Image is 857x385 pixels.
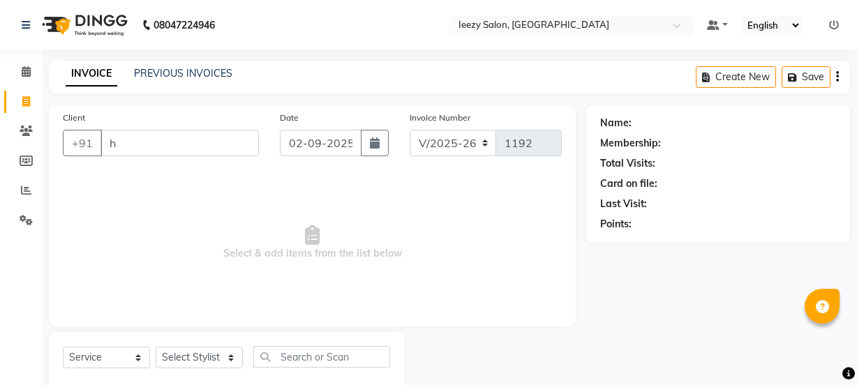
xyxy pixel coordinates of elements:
div: Total Visits: [600,156,655,171]
b: 08047224946 [154,6,215,45]
a: PREVIOUS INVOICES [134,67,232,80]
label: Client [63,112,85,124]
iframe: chat widget [798,329,843,371]
img: logo [36,6,131,45]
div: Points: [600,217,632,232]
button: Create New [696,66,776,88]
span: Select & add items from the list below [63,173,562,312]
button: +91 [63,130,102,156]
a: INVOICE [66,61,117,86]
input: Search or Scan [253,346,390,368]
button: Save [782,66,830,88]
div: Last Visit: [600,197,647,211]
div: Name: [600,116,632,130]
div: Card on file: [600,176,657,191]
label: Invoice Number [410,112,470,124]
input: Search by Name/Mobile/Email/Code [100,130,259,156]
label: Date [280,112,299,124]
div: Membership: [600,136,661,151]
